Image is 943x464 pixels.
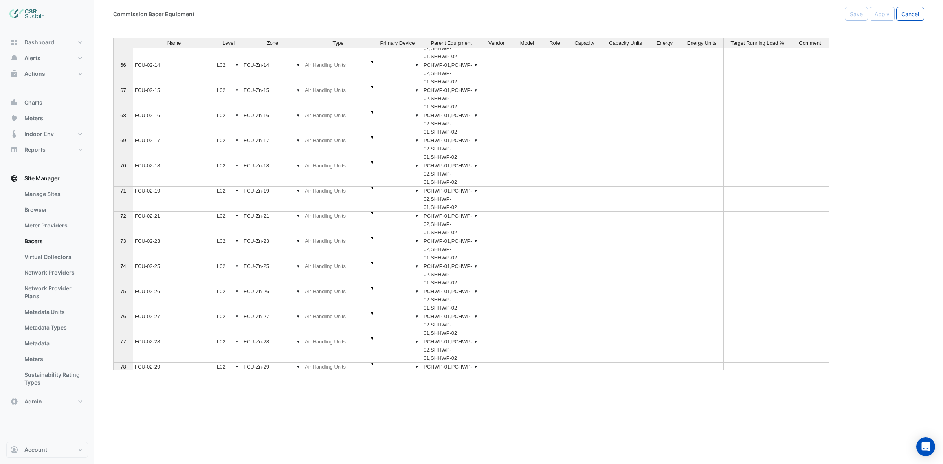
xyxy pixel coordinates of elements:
[6,50,88,66] button: Alerts
[215,161,242,187] td: L02
[295,363,301,371] div: ▼
[916,437,935,456] div: Open Intercom Messenger
[215,363,242,388] td: L02
[133,237,215,262] td: FCU-02-23
[234,337,240,346] div: ▼
[422,187,481,212] td: PCHWP-01,PCHWP-02,SHHWP-01,SHHWP-02
[6,126,88,142] button: Indoor Env
[24,174,60,182] span: Site Manager
[6,35,88,50] button: Dashboard
[414,312,420,321] div: ▼
[303,187,373,212] td: Air Handling Units
[242,363,303,388] td: FCU-Zn-29
[657,40,673,46] span: Energy
[18,249,88,265] a: Virtual Collectors
[18,336,88,351] a: Metadata
[380,40,415,46] span: Primary Device
[24,398,42,405] span: Admin
[6,110,88,126] button: Meters
[473,161,479,170] div: ▼
[215,61,242,86] td: L02
[133,111,215,136] td: FCU-02-16
[473,212,479,220] div: ▼
[222,40,235,46] span: Level
[215,287,242,312] td: L02
[234,262,240,270] div: ▼
[242,111,303,136] td: FCU-Zn-16
[473,86,479,94] div: ▼
[242,86,303,111] td: FCU-Zn-15
[234,111,240,119] div: ▼
[6,171,88,186] button: Site Manager
[473,363,479,371] div: ▼
[215,187,242,212] td: L02
[295,111,301,119] div: ▼
[6,95,88,110] button: Charts
[303,212,373,237] td: Air Handling Units
[295,86,301,94] div: ▼
[120,62,126,68] span: 66
[133,161,215,187] td: FCU-02-18
[473,312,479,321] div: ▼
[414,86,420,94] div: ▼
[133,262,215,287] td: FCU-02-25
[295,287,301,295] div: ▼
[10,54,18,62] app-icon: Alerts
[267,40,279,46] span: Zone
[295,161,301,170] div: ▼
[10,70,18,78] app-icon: Actions
[473,237,479,245] div: ▼
[10,130,18,138] app-icon: Indoor Env
[731,40,784,46] span: Target Running Load %
[133,212,215,237] td: FCU-02-21
[422,161,481,187] td: PCHWP-01,PCHWP-02,SHHWP-01,SHHWP-02
[215,337,242,363] td: L02
[422,86,481,111] td: PCHWP-01,PCHWP-02,SHHWP-01,SHHWP-02
[234,287,240,295] div: ▼
[295,136,301,145] div: ▼
[234,161,240,170] div: ▼
[422,212,481,237] td: PCHWP-01,PCHWP-02,SHHWP-01,SHHWP-02
[133,61,215,86] td: FCU-02-14
[24,446,47,454] span: Account
[303,287,373,312] td: Air Handling Units
[422,363,481,388] td: PCHWP-01,PCHWP-02,SHHWP-01,SHHWP-02
[234,187,240,195] div: ▼
[414,187,420,195] div: ▼
[18,351,88,367] a: Meters
[242,287,303,312] td: FCU-Zn-26
[687,40,716,46] span: Energy Units
[24,39,54,46] span: Dashboard
[422,61,481,86] td: PCHWP-01,PCHWP-02,SHHWP-01,SHHWP-02
[574,40,594,46] span: Capacity
[303,111,373,136] td: Air Handling Units
[234,61,240,69] div: ▼
[473,287,479,295] div: ▼
[414,363,420,371] div: ▼
[133,287,215,312] td: FCU-02-26
[113,10,194,18] div: Commission Bacer Equipment
[10,174,18,182] app-icon: Site Manager
[6,142,88,158] button: Reports
[10,114,18,122] app-icon: Meters
[295,262,301,270] div: ▼
[18,320,88,336] a: Metadata Types
[120,188,126,194] span: 71
[303,161,373,187] td: Air Handling Units
[242,61,303,86] td: FCU-Zn-14
[18,281,88,304] a: Network Provider Plans
[6,186,88,394] div: Site Manager
[414,161,420,170] div: ▼
[234,212,240,220] div: ▼
[414,212,420,220] div: ▼
[295,237,301,245] div: ▼
[120,288,126,294] span: 75
[120,112,126,118] span: 68
[242,337,303,363] td: FCU-Zn-28
[242,212,303,237] td: FCU-Zn-21
[133,312,215,337] td: FCU-02-27
[24,146,46,154] span: Reports
[18,233,88,249] a: Bacers
[24,130,54,138] span: Indoor Env
[332,40,343,46] span: Type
